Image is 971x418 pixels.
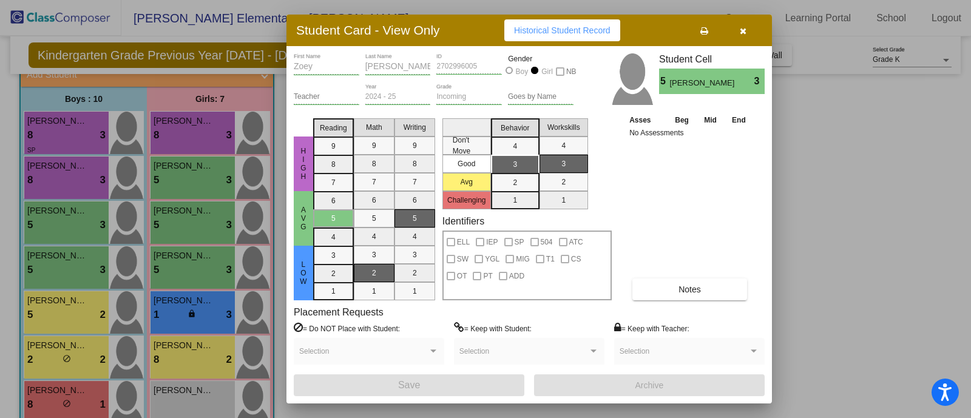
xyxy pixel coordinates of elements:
span: ADD [509,269,524,283]
span: SP [515,235,524,249]
span: Historical Student Record [514,25,611,35]
th: Asses [626,113,667,127]
input: year [365,93,431,101]
span: 504 [541,235,553,249]
label: Identifiers [442,215,484,227]
mat-label: Gender [508,53,573,64]
button: Notes [632,278,747,300]
span: PT [483,269,492,283]
label: Placement Requests [294,306,384,318]
span: IEP [486,235,498,249]
label: = Do NOT Place with Student: [294,322,400,334]
span: CS [571,252,581,266]
th: End [724,113,753,127]
button: Historical Student Record [504,19,620,41]
input: Enter ID [436,62,502,71]
h3: Student Cell [659,53,765,65]
span: ELL [457,235,470,249]
input: goes by name [508,93,573,101]
span: High [298,147,309,181]
div: Girl [541,66,553,77]
span: Save [398,380,420,390]
span: Archive [635,380,664,390]
span: T1 [546,252,555,266]
span: OT [457,269,467,283]
th: Mid [697,113,724,127]
span: SW [457,252,469,266]
td: No Assessments [626,127,754,139]
span: NB [566,64,577,79]
h3: Student Card - View Only [296,22,440,38]
input: grade [436,93,502,101]
button: Save [294,374,524,396]
span: [PERSON_NAME] [669,77,737,89]
div: Boy [515,66,529,77]
label: = Keep with Student: [454,322,532,334]
th: Beg [667,113,696,127]
span: Avg [298,206,309,231]
span: 5 [659,74,669,89]
span: Low [298,260,309,286]
span: MIG [516,252,530,266]
button: Archive [534,374,765,396]
label: = Keep with Teacher: [614,322,689,334]
span: Notes [678,285,701,294]
input: teacher [294,93,359,101]
span: ATC [569,235,583,249]
span: YGL [485,252,499,266]
span: 3 [754,74,765,89]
